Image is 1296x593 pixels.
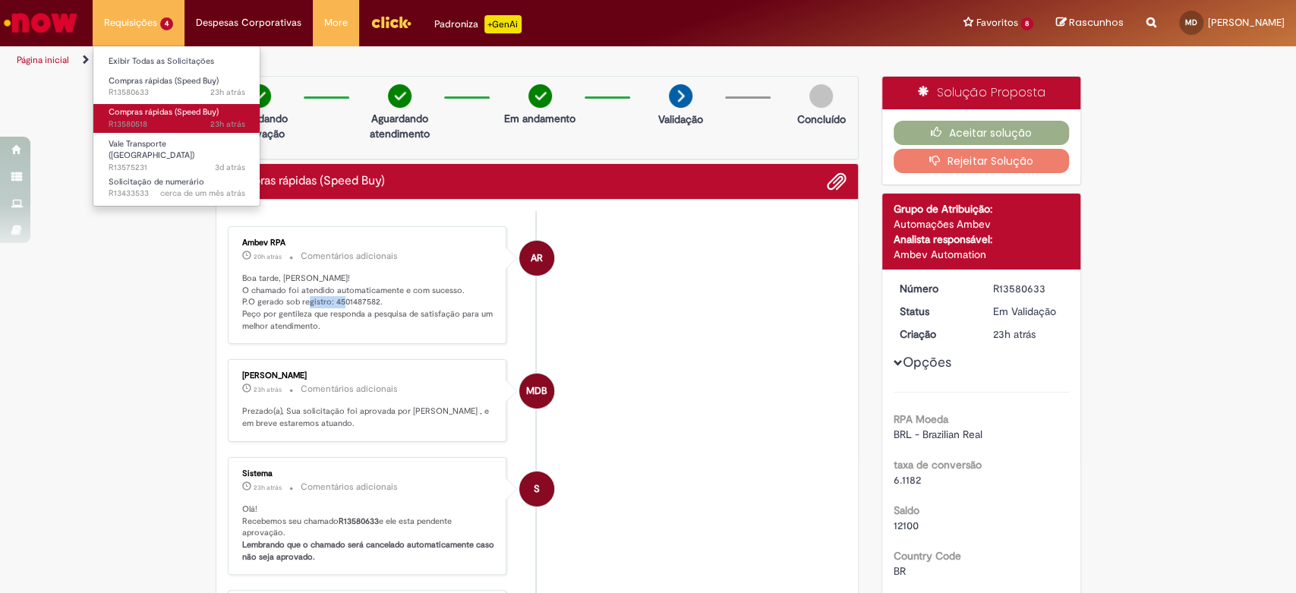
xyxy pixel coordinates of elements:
span: 20h atrás [254,252,282,261]
img: arrow-next.png [669,84,692,108]
span: MDB [526,373,547,409]
span: 23h atrás [210,118,245,130]
span: 8 [1020,17,1033,30]
a: Rascunhos [1056,16,1124,30]
div: Matheus De Barros Giampaoli [519,374,554,408]
div: Ambev RPA [519,241,554,276]
div: Sistema [242,469,495,478]
h2: Compras rápidas (Speed Buy) Histórico de tíquete [228,175,385,188]
span: More [324,15,348,30]
button: Aceitar solução [894,121,1069,145]
small: Comentários adicionais [301,481,398,494]
div: [PERSON_NAME] [242,371,495,380]
div: System [519,472,554,506]
b: Saldo [894,503,919,517]
button: Rejeitar Solução [894,149,1069,173]
p: Concluído [796,112,845,127]
div: Analista responsável: [894,232,1069,247]
span: Compras rápidas (Speed Buy) [109,106,219,118]
div: Ambev RPA [242,238,495,248]
small: Comentários adicionais [301,250,398,263]
span: 3d atrás [215,162,245,173]
b: taxa de conversão [894,458,982,472]
span: R13433533 [109,188,245,200]
span: Rascunhos [1069,15,1124,30]
span: cerca de um mês atrás [160,188,245,199]
span: R13580633 [109,87,245,99]
span: 6.1182 [894,473,921,487]
time: 30/09/2025 10:52:10 [993,327,1036,341]
time: 20/08/2025 16:36:36 [160,188,245,199]
img: img-circle-grey.png [809,84,833,108]
p: Aguardando atendimento [363,111,437,141]
div: 30/09/2025 10:52:10 [993,326,1064,342]
ul: Requisições [93,46,260,207]
a: Aberto R13433533 : Solicitação de numerário [93,174,260,202]
span: 23h atrás [210,87,245,98]
small: Comentários adicionais [301,383,398,396]
time: 30/09/2025 11:02:23 [254,385,282,394]
ul: Trilhas de página [11,46,853,74]
time: 30/09/2025 13:25:25 [254,252,282,261]
div: R13580633 [993,281,1064,296]
time: 30/09/2025 10:52:11 [210,87,245,98]
p: Em andamento [504,111,575,126]
span: MD [1185,17,1197,27]
b: RPA Moeda [894,412,948,426]
span: R13580518 [109,118,245,131]
span: 23h atrás [993,327,1036,341]
span: Requisições [104,15,157,30]
span: Despesas Corporativas [196,15,301,30]
p: Prezado(a), Sua solicitação foi aprovada por [PERSON_NAME] , e em breve estaremos atuando. [242,405,495,429]
span: Solicitação de numerário [109,176,204,188]
span: 12100 [894,519,919,532]
b: R13580633 [339,516,379,527]
dt: Número [888,281,982,296]
time: 30/09/2025 10:52:22 [254,483,282,492]
time: 30/09/2025 10:35:24 [210,118,245,130]
b: Country Code [894,549,961,563]
time: 29/09/2025 09:18:09 [215,162,245,173]
dt: Criação [888,326,982,342]
p: Olá! Recebemos seu chamado e ele esta pendente aprovação. [242,503,495,563]
img: check-circle-green.png [388,84,412,108]
div: Ambev Automation [894,247,1069,262]
p: Validação [658,112,703,127]
div: Grupo de Atribuição: [894,201,1069,216]
span: 23h atrás [254,483,282,492]
span: [PERSON_NAME] [1208,16,1285,29]
a: Página inicial [17,54,69,66]
img: check-circle-green.png [528,84,552,108]
b: Lembrando que o chamado será cancelado automaticamente caso não seja aprovado. [242,539,497,563]
span: Favoritos [976,15,1017,30]
img: click_logo_yellow_360x200.png [371,11,412,33]
div: Em Validação [993,304,1064,319]
a: Exibir Todas as Solicitações [93,53,260,70]
p: +GenAi [484,15,522,33]
span: 4 [160,17,173,30]
span: 23h atrás [254,385,282,394]
button: Adicionar anexos [827,172,847,191]
dt: Status [888,304,982,319]
a: Aberto R13575231 : Vale Transporte (VT) [93,136,260,169]
p: Boa tarde, [PERSON_NAME]! O chamado foi atendido automaticamente e com sucesso. P.O gerado sob re... [242,273,495,333]
div: Automações Ambev [894,216,1069,232]
span: BRL - Brazilian Real [894,427,982,441]
span: Compras rápidas (Speed Buy) [109,75,219,87]
div: Padroniza [434,15,522,33]
span: BR [894,564,906,578]
span: AR [531,240,543,276]
a: Aberto R13580518 : Compras rápidas (Speed Buy) [93,104,260,132]
div: Solução Proposta [882,77,1080,109]
span: R13575231 [109,162,245,174]
span: S [534,471,540,507]
span: Vale Transporte ([GEOGRAPHIC_DATA]) [109,138,194,162]
a: Aberto R13580633 : Compras rápidas (Speed Buy) [93,73,260,101]
img: ServiceNow [2,8,80,38]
